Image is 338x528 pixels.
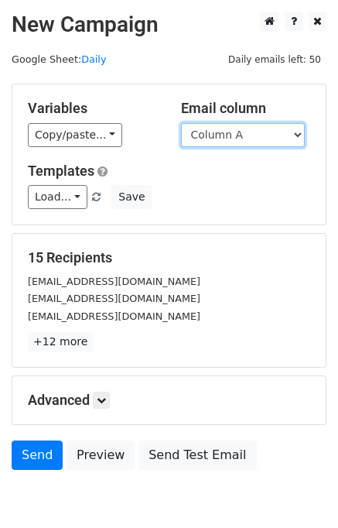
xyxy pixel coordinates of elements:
[28,123,122,147] a: Copy/paste...
[28,163,94,179] a: Templates
[28,249,310,266] h5: 15 Recipients
[12,53,106,65] small: Google Sheet:
[28,310,200,322] small: [EMAIL_ADDRESS][DOMAIN_NAME]
[12,12,326,38] h2: New Campaign
[28,276,200,287] small: [EMAIL_ADDRESS][DOMAIN_NAME]
[28,293,200,304] small: [EMAIL_ADDRESS][DOMAIN_NAME]
[28,185,87,209] a: Load...
[12,441,63,470] a: Send
[111,185,152,209] button: Save
[28,392,310,409] h5: Advanced
[223,53,326,65] a: Daily emails left: 50
[67,441,135,470] a: Preview
[81,53,106,65] a: Daily
[181,100,311,117] h5: Email column
[223,51,326,68] span: Daily emails left: 50
[28,332,93,351] a: +12 more
[28,100,158,117] h5: Variables
[138,441,256,470] a: Send Test Email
